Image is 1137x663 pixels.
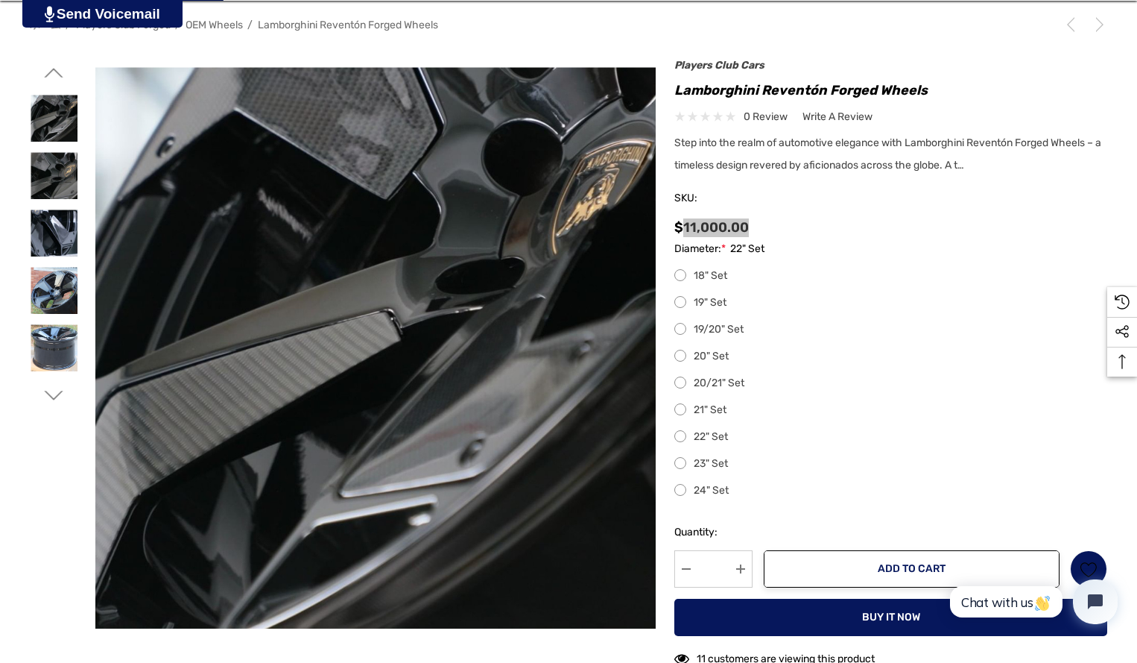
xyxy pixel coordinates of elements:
[186,19,243,31] a: OEM Wheels
[31,324,77,371] img: Lamborghini Murcielago Monoblock Wheels
[674,428,1107,446] label: 22" Set
[31,267,77,314] img: Lamborghini Murcielago Monoblock Wheels
[674,240,1107,258] label: Diameter:
[674,524,753,541] label: Quantity:
[1115,295,1130,309] svg: Recently Viewed
[674,455,1107,473] label: 23" Set
[674,136,1101,172] span: Step into the realm of automotive elegance with Lamborghini Reventón Forged Wheels – a timeless d...
[674,78,1107,102] h1: Lamborghini Reventón Forged Wheels
[674,219,749,236] span: $11,000.00
[674,482,1107,500] label: 24" Set
[802,110,872,124] span: Write a Review
[730,240,764,258] span: 22" Set
[674,267,1107,285] label: 18" Set
[1115,324,1130,339] svg: Social Media
[674,294,1107,312] label: 19" Set
[31,152,77,199] img: Lamborghini Reventón Forged Wheels
[30,12,1107,38] nav: Breadcrumb
[258,19,438,31] a: Lamborghini Reventón Forged Wheels
[1107,354,1137,369] svg: Top
[31,95,77,142] img: Lamborghini Reventón Forged Wheels
[674,321,1107,339] label: 19/20" Set
[674,188,749,209] span: SKU:
[674,59,764,72] a: Players Club Cars
[744,107,788,126] span: 0 review
[674,599,1107,636] button: Buy it now
[1063,17,1084,32] a: Previous
[674,374,1107,392] label: 20/21" Set
[674,348,1107,365] label: 20" Set
[45,63,63,82] svg: Go to slide 1 of 3
[1080,561,1098,578] svg: Wish List
[674,401,1107,419] label: 21" Set
[31,210,77,257] img: Lamborghini Reventón Forged Wheels
[1086,17,1107,32] a: Next
[1070,550,1107,588] a: Wish List
[45,386,63,405] svg: Go to slide 3 of 3
[934,567,1130,637] iframe: Tidio Chat
[802,107,872,126] a: Write a Review
[764,550,1060,588] button: Add to Cart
